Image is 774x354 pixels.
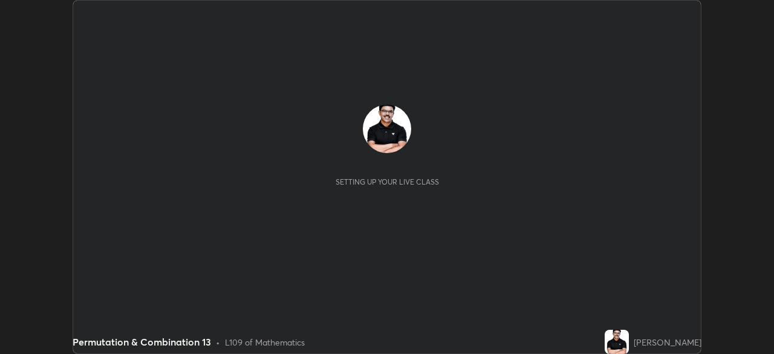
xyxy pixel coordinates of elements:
div: Setting up your live class [336,177,439,186]
img: 83de30cf319e457290fb9ba58134f690.jpg [605,330,629,354]
div: Permutation & Combination 13 [73,335,211,349]
div: • [216,336,220,349]
img: 83de30cf319e457290fb9ba58134f690.jpg [363,105,411,153]
div: L109 of Mathematics [225,336,305,349]
div: [PERSON_NAME] [634,336,701,349]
